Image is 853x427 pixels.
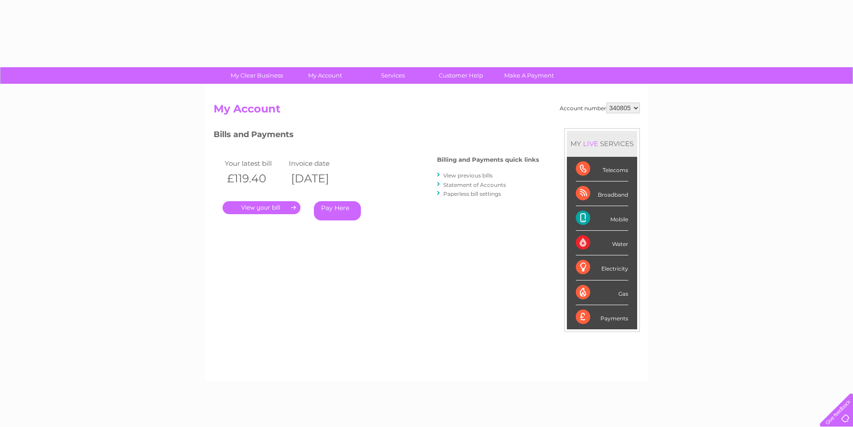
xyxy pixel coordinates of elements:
a: Services [356,67,430,84]
a: Pay Here [314,201,361,220]
td: Your latest bill [223,157,287,169]
div: Payments [576,305,628,329]
div: Mobile [576,206,628,231]
div: Telecoms [576,157,628,181]
a: Paperless bill settings [443,190,501,197]
div: LIVE [581,139,600,148]
a: Statement of Accounts [443,181,506,188]
div: Gas [576,280,628,305]
a: My Clear Business [220,67,294,84]
div: Water [576,231,628,255]
a: My Account [288,67,362,84]
th: [DATE] [287,169,351,188]
a: Customer Help [424,67,498,84]
div: MY SERVICES [567,131,637,156]
div: Broadband [576,181,628,206]
a: View previous bills [443,172,493,179]
h3: Bills and Payments [214,128,539,144]
h4: Billing and Payments quick links [437,156,539,163]
h2: My Account [214,103,640,120]
a: . [223,201,300,214]
a: Make A Payment [492,67,566,84]
td: Invoice date [287,157,351,169]
div: Electricity [576,255,628,280]
div: Account number [560,103,640,113]
th: £119.40 [223,169,287,188]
